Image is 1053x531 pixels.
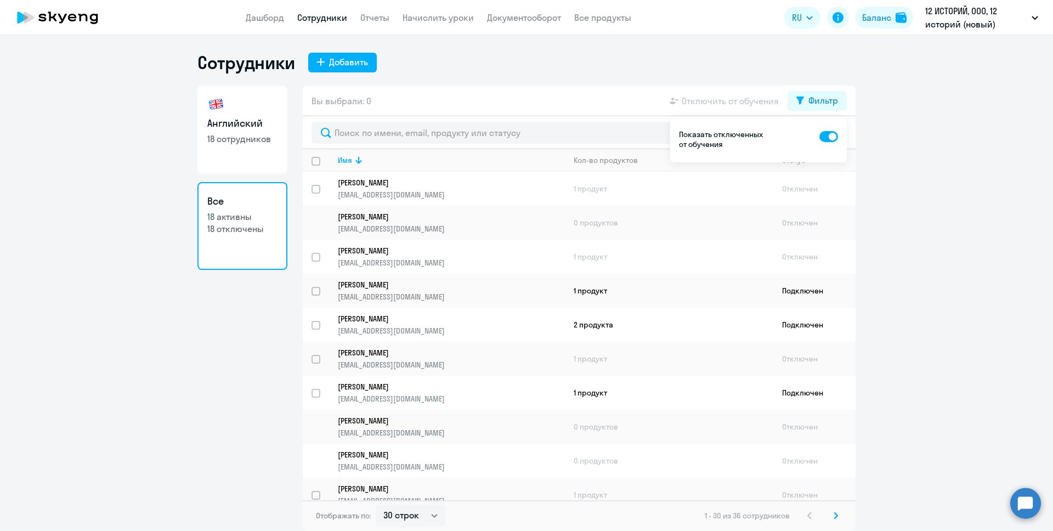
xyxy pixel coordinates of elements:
[197,52,295,74] h1: Сотрудники
[925,4,1027,31] p: 12 ИСТОРИЙ, ООО, 12 историй (новый)
[338,462,564,472] p: [EMAIL_ADDRESS][DOMAIN_NAME]
[773,172,856,206] td: Отключен
[782,155,855,165] div: Статус
[246,12,284,23] a: Дашборд
[338,246,550,256] p: [PERSON_NAME]
[565,308,773,342] td: 2 продукта
[920,4,1044,31] button: 12 ИСТОРИЙ, ООО, 12 историй (новый)
[338,382,550,392] p: [PERSON_NAME]
[788,91,847,111] button: Фильтр
[338,178,550,188] p: [PERSON_NAME]
[207,194,278,208] h3: Все
[338,484,550,494] p: [PERSON_NAME]
[338,348,550,358] p: [PERSON_NAME]
[207,223,278,235] p: 18 отключены
[338,280,564,302] a: [PERSON_NAME][EMAIL_ADDRESS][DOMAIN_NAME]
[197,182,287,270] a: Все18 активны18 отключены
[338,155,564,165] div: Имя
[338,484,564,506] a: [PERSON_NAME][EMAIL_ADDRESS][DOMAIN_NAME]
[338,314,550,324] p: [PERSON_NAME]
[338,326,564,336] p: [EMAIL_ADDRESS][DOMAIN_NAME]
[856,7,913,29] button: Балансbalance
[197,86,287,173] a: Английский18 сотрудников
[338,212,550,222] p: [PERSON_NAME]
[565,206,773,240] td: 0 продуктов
[896,12,907,23] img: balance
[338,416,550,426] p: [PERSON_NAME]
[565,444,773,478] td: 0 продуктов
[338,314,564,336] a: [PERSON_NAME][EMAIL_ADDRESS][DOMAIN_NAME]
[329,55,368,69] div: Добавить
[338,428,564,438] p: [EMAIL_ADDRESS][DOMAIN_NAME]
[338,394,564,404] p: [EMAIL_ADDRESS][DOMAIN_NAME]
[487,12,561,23] a: Документооборот
[792,11,802,24] span: RU
[773,376,856,410] td: Подключен
[574,155,638,165] div: Кол-во продуктов
[338,496,564,506] p: [EMAIL_ADDRESS][DOMAIN_NAME]
[773,240,856,274] td: Отключен
[360,12,389,23] a: Отчеты
[338,224,564,234] p: [EMAIL_ADDRESS][DOMAIN_NAME]
[338,382,564,404] a: [PERSON_NAME][EMAIL_ADDRESS][DOMAIN_NAME]
[862,11,891,24] div: Баланс
[338,178,564,200] a: [PERSON_NAME][EMAIL_ADDRESS][DOMAIN_NAME]
[574,12,631,23] a: Все продукты
[338,258,564,268] p: [EMAIL_ADDRESS][DOMAIN_NAME]
[565,410,773,444] td: 0 продуктов
[565,376,773,410] td: 1 продукт
[773,206,856,240] td: Отключен
[565,342,773,376] td: 1 продукт
[316,511,371,521] span: Отображать по:
[338,155,352,165] div: Имя
[312,94,371,108] span: Вы выбрали: 0
[773,444,856,478] td: Отключен
[338,190,564,200] p: [EMAIL_ADDRESS][DOMAIN_NAME]
[312,122,847,144] input: Поиск по имени, email, продукту или статусу
[207,211,278,223] p: 18 активны
[308,53,377,72] button: Добавить
[338,212,564,234] a: [PERSON_NAME][EMAIL_ADDRESS][DOMAIN_NAME]
[338,450,564,472] a: [PERSON_NAME][EMAIL_ADDRESS][DOMAIN_NAME]
[574,155,773,165] div: Кол-во продуктов
[338,246,564,268] a: [PERSON_NAME][EMAIL_ADDRESS][DOMAIN_NAME]
[565,240,773,274] td: 1 продукт
[773,410,856,444] td: Отключен
[338,360,564,370] p: [EMAIL_ADDRESS][DOMAIN_NAME]
[207,133,278,145] p: 18 сотрудников
[338,416,564,438] a: [PERSON_NAME][EMAIL_ADDRESS][DOMAIN_NAME]
[773,478,856,512] td: Отключен
[297,12,347,23] a: Сотрудники
[565,478,773,512] td: 1 продукт
[784,7,820,29] button: RU
[565,172,773,206] td: 1 продукт
[773,342,856,376] td: Отключен
[773,274,856,308] td: Подключен
[773,308,856,342] td: Подключен
[705,511,790,521] span: 1 - 30 из 36 сотрудников
[403,12,474,23] a: Начислить уроки
[808,94,838,107] div: Фильтр
[338,280,550,290] p: [PERSON_NAME]
[338,450,550,460] p: [PERSON_NAME]
[338,292,564,302] p: [EMAIL_ADDRESS][DOMAIN_NAME]
[679,129,766,149] p: Показать отключенных от обучения
[338,348,564,370] a: [PERSON_NAME][EMAIL_ADDRESS][DOMAIN_NAME]
[565,274,773,308] td: 1 продукт
[207,116,278,131] h3: Английский
[207,95,225,113] img: english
